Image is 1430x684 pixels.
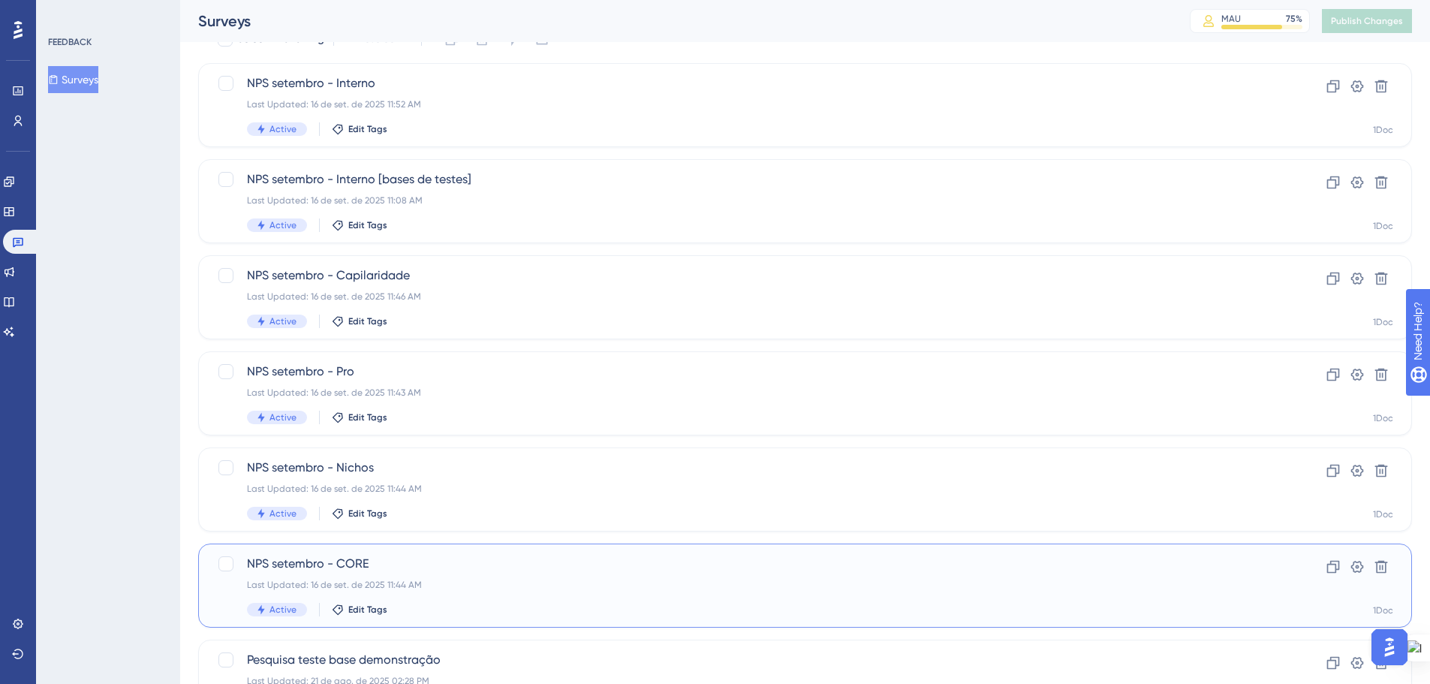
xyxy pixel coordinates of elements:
span: Pesquisa teste base demonstração [247,651,1243,669]
span: Edit Tags [348,604,387,616]
div: MAU [1221,13,1241,25]
span: NPS setembro - Nichos [247,459,1243,477]
button: Edit Tags [332,604,387,616]
div: Last Updated: 16 de set. de 2025 11:44 AM [247,483,1243,495]
span: NPS setembro - Interno [bases de testes] [247,170,1243,188]
iframe: UserGuiding AI Assistant Launcher [1367,625,1412,670]
span: Edit Tags [348,315,387,327]
button: Edit Tags [332,219,387,231]
button: Edit Tags [332,508,387,520]
span: Edit Tags [348,123,387,135]
div: Surveys [198,11,1152,32]
span: NPS setembro - CORE [247,555,1243,573]
div: Last Updated: 16 de set. de 2025 11:08 AM [247,194,1243,206]
button: Publish Changes [1322,9,1412,33]
span: Edit Tags [348,508,387,520]
span: NPS setembro - Interno [247,74,1243,92]
div: 1Doc [1373,508,1393,520]
div: Last Updated: 16 de set. de 2025 11:43 AM [247,387,1243,399]
div: FEEDBACK [48,36,92,48]
div: 75 % [1286,13,1302,25]
span: Publish Changes [1331,15,1403,27]
div: 1Doc [1373,124,1393,136]
button: Edit Tags [332,411,387,423]
button: Edit Tags [332,315,387,327]
span: Active [269,508,297,520]
div: Last Updated: 16 de set. de 2025 11:46 AM [247,291,1243,303]
span: NPS setembro - Pro [247,363,1243,381]
div: Last Updated: 16 de set. de 2025 11:44 AM [247,579,1243,591]
div: 1Doc [1373,412,1393,424]
button: Surveys [48,66,98,93]
span: Edit Tags [348,219,387,231]
span: Active [269,219,297,231]
div: 1Doc [1373,316,1393,328]
span: Active [269,411,297,423]
span: Active [269,604,297,616]
span: Edit Tags [348,411,387,423]
div: 1Doc [1373,220,1393,232]
span: Active [269,315,297,327]
div: Last Updated: 16 de set. de 2025 11:52 AM [247,98,1243,110]
span: NPS setembro - Capilaridade [247,267,1243,285]
div: 1Doc [1373,604,1393,616]
span: Need Help? [35,4,94,22]
span: Active [269,123,297,135]
button: Edit Tags [332,123,387,135]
